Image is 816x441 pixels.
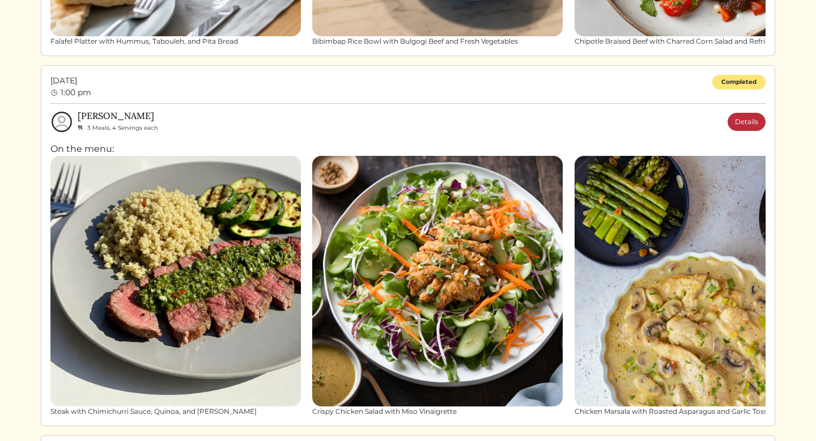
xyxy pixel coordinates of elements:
[78,111,158,121] h6: [PERSON_NAME]
[50,156,301,406] img: Steak with Chimichurri Sauce, Quinoa, and Zucchini
[78,125,83,130] img: fork_knife_small-8e8c56121c6ac9ad617f7f0151facf9cb574b427d2b27dceffcaf97382ddc7e7.svg
[50,406,301,417] div: Steak with Chimichurri Sauce, Quinoa, and [PERSON_NAME]
[312,156,563,406] img: Crispy Chicken Salad with Miso Vinaigrette
[50,75,91,87] span: [DATE]
[728,113,766,131] a: Details
[312,156,563,417] a: Crispy Chicken Salad with Miso Vinaigrette
[50,36,301,46] div: Falafel Platter with Hummus, Tabouleh, and Pita Bread
[50,111,73,133] img: profile-circle-6dcd711754eaac681cb4e5fa6e5947ecf152da99a3a386d1f417117c42b37ef2.svg
[312,406,563,417] div: Crispy Chicken Salad with Miso Vinaigrette
[61,87,91,97] span: 1:00 pm
[712,75,766,90] div: Completed
[50,156,301,417] a: Steak with Chimichurri Sauce, Quinoa, and [PERSON_NAME]
[312,36,563,46] div: Bibimbap Rice Bowl with Bulgogi Beef and Fresh Vegetables
[50,142,766,417] div: On the menu:
[50,89,58,97] img: clock-b05ee3d0f9935d60bc54650fc25b6257a00041fd3bdc39e3e98414568feee22d.svg
[87,124,158,132] span: 3 Meals, 4 Servings each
